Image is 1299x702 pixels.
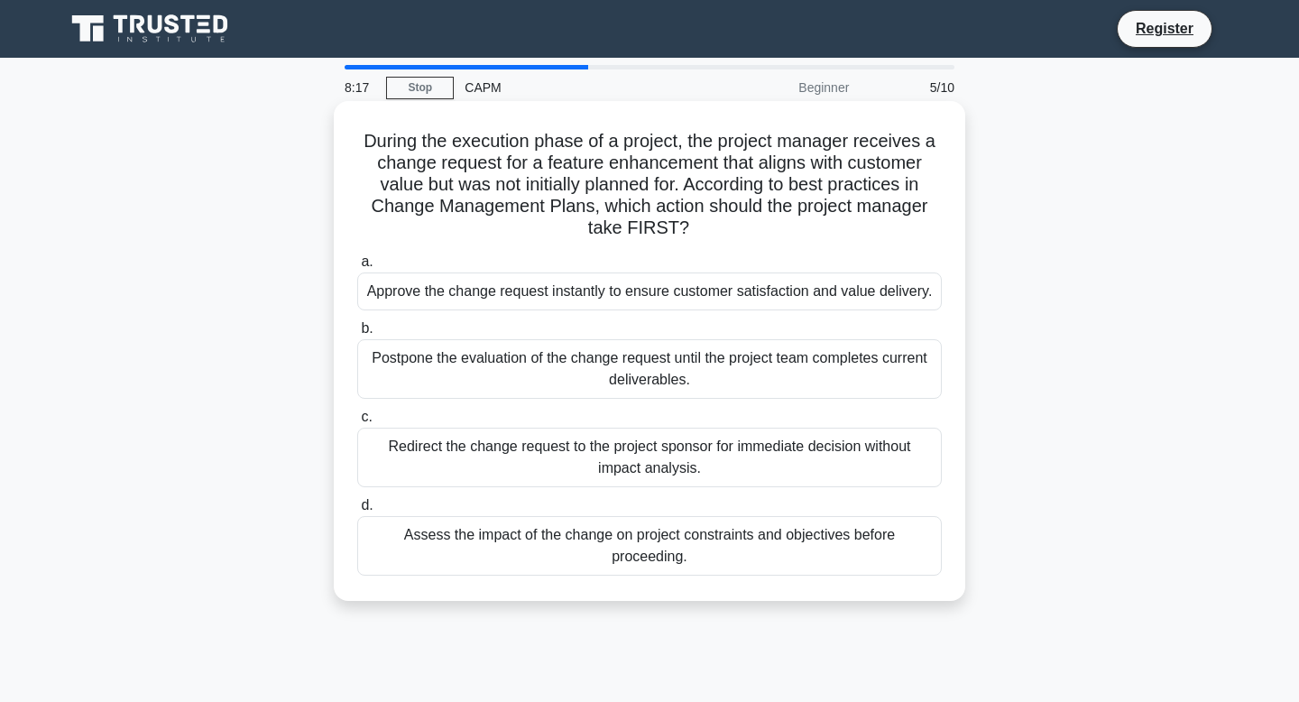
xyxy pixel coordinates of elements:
div: Approve the change request instantly to ensure customer satisfaction and value delivery. [357,272,942,310]
h5: During the execution phase of a project, the project manager receives a change request for a feat... [355,130,944,240]
div: 8:17 [334,69,386,106]
a: Register [1125,17,1204,40]
div: Redirect the change request to the project sponsor for immediate decision without impact analysis. [357,428,942,487]
div: Assess the impact of the change on project constraints and objectives before proceeding. [357,516,942,576]
span: c. [361,409,372,424]
div: Beginner [702,69,860,106]
span: b. [361,320,373,336]
div: CAPM [454,69,702,106]
div: 5/10 [860,69,965,106]
a: Stop [386,77,454,99]
span: a. [361,254,373,269]
div: Postpone the evaluation of the change request until the project team completes current deliverables. [357,339,942,399]
span: d. [361,497,373,513]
